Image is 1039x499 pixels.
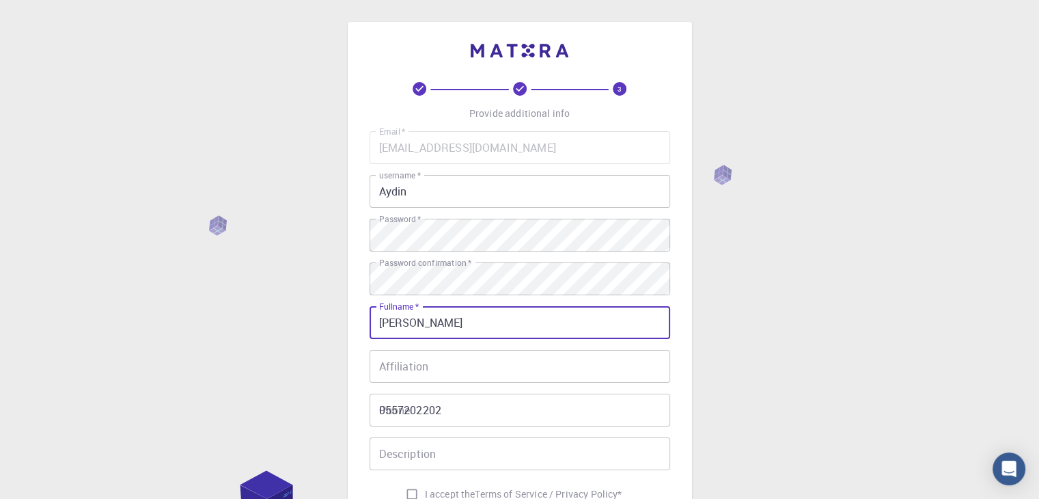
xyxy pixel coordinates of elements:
[379,301,419,312] label: Fullname
[379,126,405,137] label: Email
[379,213,421,225] label: Password
[379,170,421,181] label: username
[993,453,1025,485] div: Open Intercom Messenger
[469,107,570,120] p: Provide additional info
[618,84,622,94] text: 3
[379,257,471,269] label: Password confirmation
